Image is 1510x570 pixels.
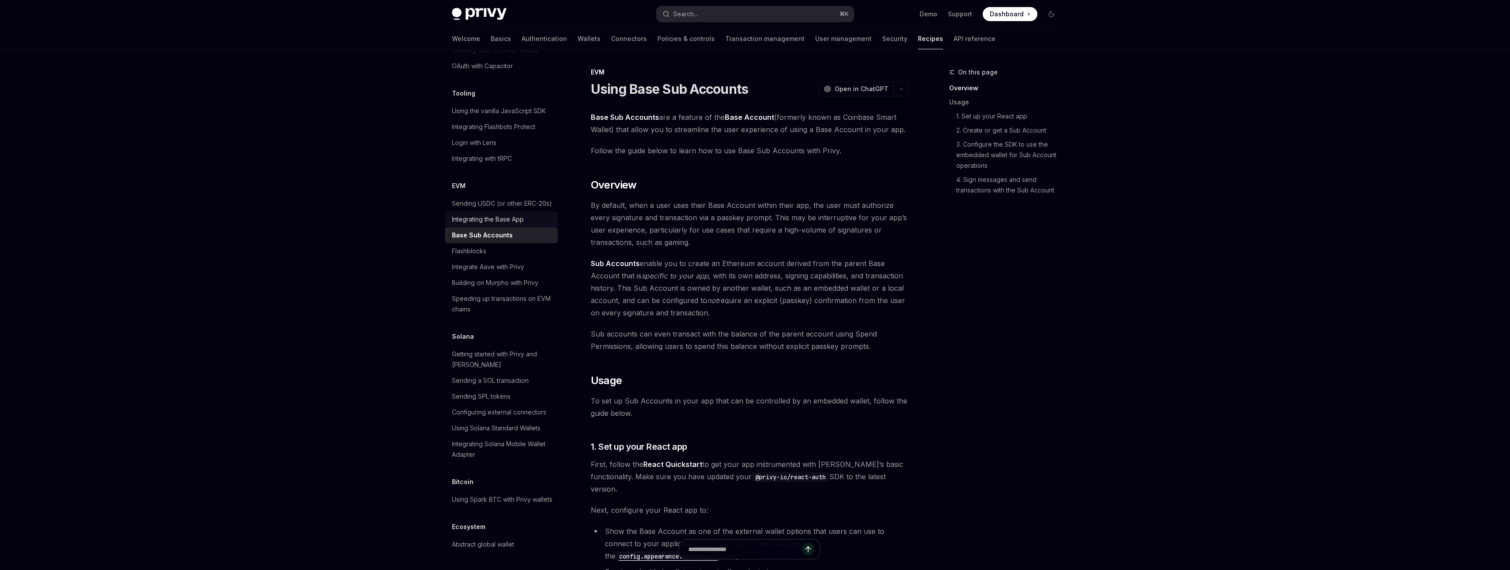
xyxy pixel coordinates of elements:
div: Sending a SOL transaction [452,375,529,386]
div: Integrating with tRPC [452,153,512,164]
a: Integrating Solana Mobile Wallet Adapter [445,436,558,463]
a: 3. Configure the SDK to use the embedded wallet for Sub Account operations [949,137,1066,173]
a: Using Spark BTC with Privy wallets [445,492,558,507]
input: Ask a question... [688,540,802,559]
a: Recipes [918,28,943,49]
a: Basics [491,28,511,49]
span: Follow the guide below to learn how to use Base Sub Accounts with Privy. [591,144,909,157]
div: Login with Lens [452,137,496,148]
div: Integrating Solana Mobile Wallet Adapter [452,439,552,460]
div: Integrating the Base App [452,214,524,225]
a: Sub Accounts [591,259,640,268]
span: Dashboard [990,10,1024,19]
button: Open search [656,6,854,22]
div: Getting started with Privy and [PERSON_NAME] [452,349,552,370]
div: Sending USDC (or other ERC-20s) [452,198,552,209]
a: Base Sub Accounts [445,227,558,243]
a: Base Account [725,113,774,122]
a: Policies & controls [657,28,715,49]
a: Using the vanilla JavaScript SDK [445,103,558,119]
a: Building on Morpho with Privy [445,275,558,291]
a: API reference [954,28,995,49]
a: Support [948,10,972,19]
div: Building on Morpho with Privy [452,278,538,288]
a: Getting started with Privy and [PERSON_NAME] [445,346,558,373]
a: Authentication [522,28,567,49]
button: Toggle dark mode [1044,7,1059,21]
div: Speeding up transactions on EVM chains [452,293,552,315]
span: 1. Set up your React app [591,440,687,453]
a: Integrate Aave with Privy [445,259,558,275]
a: Security [882,28,907,49]
div: Abstract global wallet [452,539,514,550]
span: Usage [591,374,622,388]
div: Configuring external connectors [452,407,546,418]
em: specific to your app [641,271,708,280]
h5: EVM [452,181,466,191]
a: Welcome [452,28,480,49]
span: ⌘ K [839,11,849,18]
a: Configuring external connectors [445,404,558,420]
a: Base Sub Accounts [591,113,659,122]
h5: Solana [452,331,474,342]
a: Sending USDC (or other ERC-20s) [445,196,558,211]
h5: Ecosystem [452,522,485,532]
a: Abstract global wallet [445,537,558,552]
button: Send message [802,543,814,555]
a: Connectors [611,28,647,49]
a: Sending SPL tokens [445,389,558,404]
a: Dashboard [983,7,1037,21]
h5: Tooling [452,88,475,99]
div: Using Solana Standard Wallets [452,423,541,433]
div: Search... [673,9,698,19]
code: @privy-io/react-auth [752,472,829,482]
a: Wallets [578,28,600,49]
a: Integrating with tRPC [445,151,558,167]
div: Using Spark BTC with Privy wallets [452,494,552,505]
a: Integrating the Base App [445,211,558,227]
a: Flashblocks [445,243,558,259]
li: Show the Base Account as one of the external wallet options that users can use to connect to your... [591,525,909,562]
span: On this page [958,67,998,78]
div: Integrating Flashbots Protect [452,122,535,132]
div: EVM [591,68,909,77]
span: Overview [591,178,637,192]
h1: Using Base Sub Accounts [591,81,749,97]
span: By default, when a user uses their Base Account within their app, the user must authorize every s... [591,199,909,248]
div: Base Sub Accounts [452,230,513,241]
span: are a feature of the (formerly known as Coinbase Smart Wallet) that allow you to streamline the u... [591,111,909,136]
em: not [707,296,718,305]
a: Speeding up transactions on EVM chains [445,291,558,317]
div: Sending SPL tokens [452,391,511,402]
a: Overview [949,81,1066,95]
span: To set up Sub Accounts in your app that can be controlled by an embedded wallet, follow the guide... [591,395,909,419]
span: Next, configure your React app to: [591,504,909,516]
a: Integrating Flashbots Protect [445,119,558,135]
a: Transaction management [725,28,805,49]
a: 4. Sign messages and send transactions with the Sub Account [949,173,1066,197]
button: Open in ChatGPT [818,81,894,96]
h5: Bitcoin [452,477,474,487]
span: Sub accounts can even transact with the balance of the parent account using Spend Permissions, al... [591,328,909,352]
span: First, follow the to get your app instrumented with [PERSON_NAME]’s basic functionality. Make sur... [591,458,909,495]
div: Flashblocks [452,246,486,256]
a: React Quickstart [643,460,702,469]
div: Using the vanilla JavaScript SDK [452,106,546,116]
a: Demo [920,10,937,19]
span: Open in ChatGPT [835,85,888,93]
span: enable you to create an Ethereum account derived from the parent Base Account that is , with its ... [591,257,909,319]
div: Integrate Aave with Privy [452,262,524,272]
img: dark logo [452,8,507,20]
a: Sending a SOL transaction [445,373,558,389]
a: Usage [949,95,1066,109]
a: 1. Set up your React app [949,109,1066,123]
div: OAuth with Capacitor [452,61,513,71]
a: User management [815,28,872,49]
a: 2. Create or get a Sub Account [949,123,1066,137]
a: Using Solana Standard Wallets [445,420,558,436]
a: OAuth with Capacitor [445,58,558,74]
a: Login with Lens [445,135,558,151]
